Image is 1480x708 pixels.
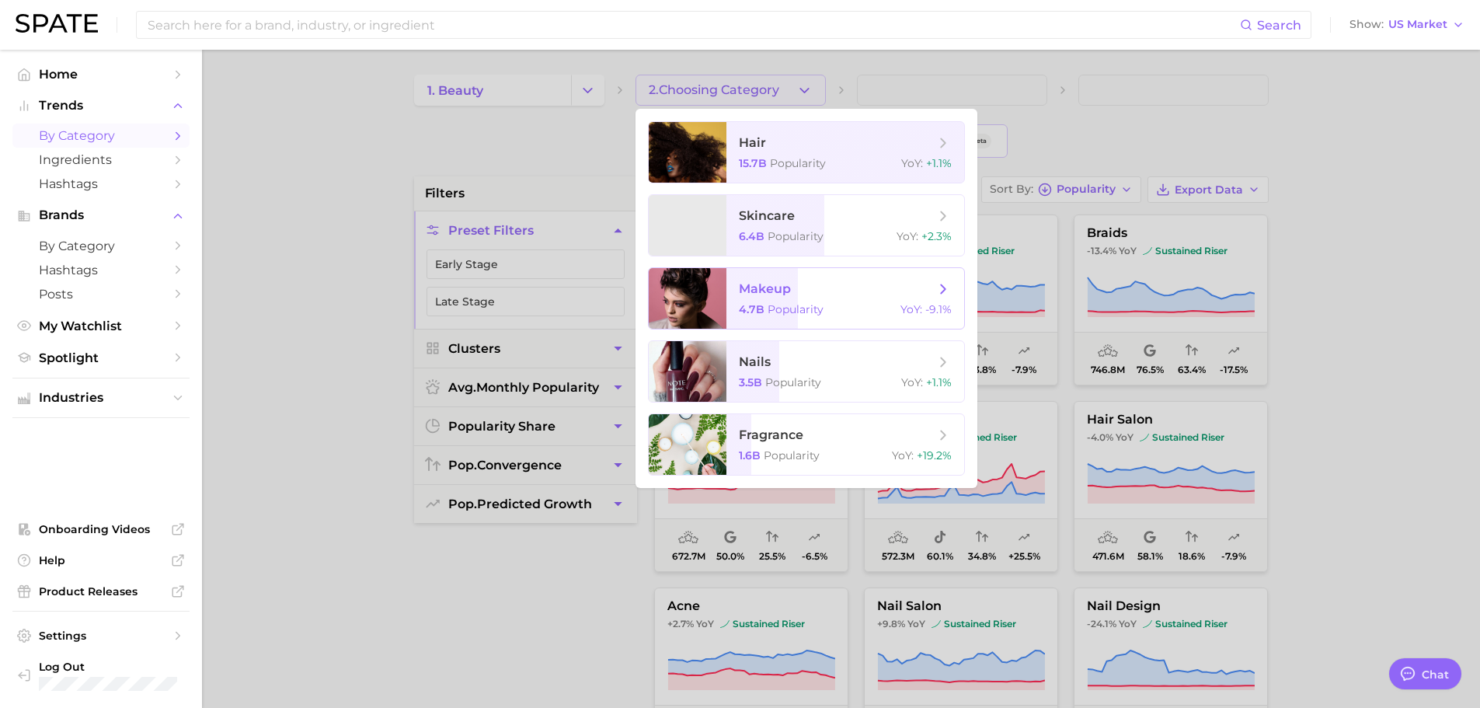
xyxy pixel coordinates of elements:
[39,176,163,191] span: Hashtags
[12,386,190,410] button: Industries
[39,208,163,222] span: Brands
[39,128,163,143] span: by Category
[917,448,952,462] span: +19.2%
[739,229,764,243] span: 6.4b
[897,229,918,243] span: YoY :
[739,375,762,389] span: 3.5b
[146,12,1240,38] input: Search here for a brand, industry, or ingredient
[1388,20,1447,29] span: US Market
[39,553,163,567] span: Help
[739,135,766,150] span: hair
[39,99,163,113] span: Trends
[901,375,923,389] span: YoY :
[39,351,163,365] span: Spotlight
[636,109,977,488] ul: 2.Choosing Category
[739,208,795,223] span: skincare
[39,263,163,277] span: Hashtags
[739,156,767,170] span: 15.7b
[12,580,190,603] a: Product Releases
[16,14,98,33] img: SPATE
[12,204,190,227] button: Brands
[39,522,163,536] span: Onboarding Videos
[12,94,190,117] button: Trends
[768,302,824,316] span: Popularity
[739,448,761,462] span: 1.6b
[926,156,952,170] span: +1.1%
[12,258,190,282] a: Hashtags
[39,287,163,302] span: Posts
[39,319,163,333] span: My Watchlist
[926,375,952,389] span: +1.1%
[39,152,163,167] span: Ingredients
[12,518,190,541] a: Onboarding Videos
[900,302,922,316] span: YoY :
[739,281,791,296] span: makeup
[764,448,820,462] span: Popularity
[739,354,771,369] span: nails
[892,448,914,462] span: YoY :
[12,655,190,696] a: Log out. Currently logged in with e-mail karolina.bakalarova@hourglasscosmetics.com.
[39,629,163,643] span: Settings
[770,156,826,170] span: Popularity
[12,124,190,148] a: by Category
[1257,18,1301,33] span: Search
[901,156,923,170] span: YoY :
[12,549,190,572] a: Help
[12,624,190,647] a: Settings
[12,148,190,172] a: Ingredients
[12,62,190,86] a: Home
[39,391,163,405] span: Industries
[921,229,952,243] span: +2.3%
[925,302,952,316] span: -9.1%
[39,239,163,253] span: by Category
[39,584,163,598] span: Product Releases
[39,660,290,674] span: Log Out
[39,67,163,82] span: Home
[739,427,803,442] span: fragrance
[12,172,190,196] a: Hashtags
[12,346,190,370] a: Spotlight
[12,234,190,258] a: by Category
[12,282,190,306] a: Posts
[768,229,824,243] span: Popularity
[12,314,190,338] a: My Watchlist
[1349,20,1384,29] span: Show
[1346,15,1468,35] button: ShowUS Market
[765,375,821,389] span: Popularity
[739,302,764,316] span: 4.7b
